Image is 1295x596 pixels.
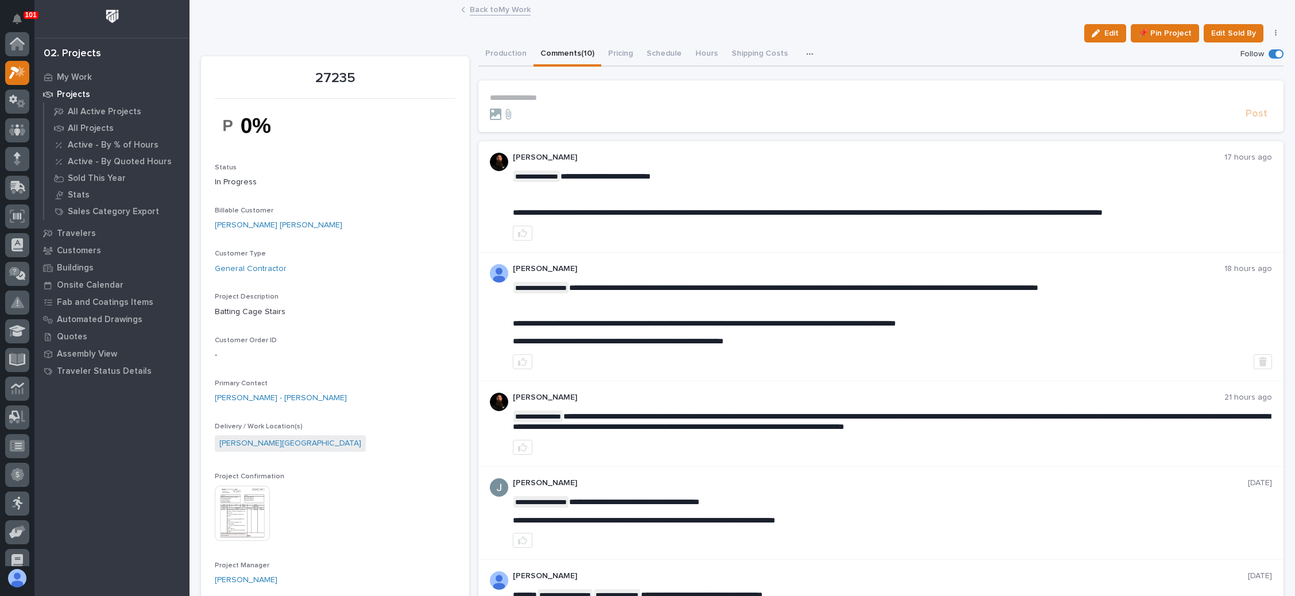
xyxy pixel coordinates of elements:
p: 21 hours ago [1224,393,1272,403]
p: Buildings [57,263,94,273]
p: Active - By % of Hours [68,140,159,150]
a: Buildings [34,259,190,276]
a: Active - By % of Hours [44,137,190,153]
p: Quotes [57,332,87,342]
span: Primary Contact [215,380,268,387]
p: Fab and Coatings Items [57,297,153,308]
img: zmKUmRVDQjmBLfnAs97p [490,153,508,171]
p: Traveler Status Details [57,366,152,377]
img: zmKUmRVDQjmBLfnAs97p [490,393,508,411]
p: Active - By Quoted Hours [68,157,172,167]
p: Sold This Year [68,173,126,184]
span: Billable Customer [215,207,273,214]
button: Delete post [1254,354,1272,369]
a: General Contractor [215,263,287,275]
button: like this post [513,354,532,369]
span: Edit Sold By [1211,26,1256,40]
span: Project Confirmation [215,473,284,480]
p: All Active Projects [68,107,141,117]
span: Project Description [215,293,279,300]
span: Project Manager [215,562,269,569]
p: [PERSON_NAME] [513,571,1248,581]
span: 📌 Pin Project [1138,26,1192,40]
button: like this post [513,533,532,548]
p: - [215,349,455,361]
button: Pricing [601,42,640,67]
button: 📌 Pin Project [1131,24,1199,42]
p: [PERSON_NAME] [513,478,1248,488]
p: 27235 [215,70,455,87]
a: Travelers [34,225,190,242]
div: 02. Projects [44,48,101,60]
button: Schedule [640,42,689,67]
a: My Work [34,68,190,86]
button: Edit [1084,24,1126,42]
button: like this post [513,440,532,455]
a: Customers [34,242,190,259]
span: Status [215,164,237,171]
button: Post [1241,107,1272,121]
button: Shipping Costs [725,42,795,67]
a: All Projects [44,120,190,136]
p: 101 [25,11,37,19]
button: Production [478,42,534,67]
p: Travelers [57,229,96,239]
p: [PERSON_NAME] [513,153,1224,162]
button: Comments (10) [534,42,601,67]
a: Sales Category Export [44,203,190,219]
a: [PERSON_NAME][GEOGRAPHIC_DATA] [219,438,361,450]
a: Back toMy Work [470,2,531,16]
button: users-avatar [5,566,29,590]
a: Sold This Year [44,170,190,186]
span: Edit [1104,28,1119,38]
a: [PERSON_NAME] - [PERSON_NAME] [215,392,347,404]
a: [PERSON_NAME] [215,574,277,586]
img: ACg8ocIJHU6JEmo4GV-3KL6HuSvSpWhSGqG5DdxF6tKpN6m2=s96-c [490,478,508,497]
p: Stats [68,190,90,200]
p: My Work [57,72,92,83]
p: [PERSON_NAME] [513,264,1224,274]
span: Customer Order ID [215,337,277,344]
a: All Active Projects [44,103,190,119]
a: Onsite Calendar [34,276,190,293]
button: Edit Sold By [1204,24,1263,42]
p: Batting Cage Stairs [215,306,455,318]
a: [PERSON_NAME] [PERSON_NAME] [215,219,342,231]
img: Workspace Logo [102,6,123,27]
p: Projects [57,90,90,100]
img: uAPZJZWJmVp4nXrUlTcKuGMBSjOVFNamr-RZUFmiJx8 [215,106,301,145]
button: Hours [689,42,725,67]
a: Projects [34,86,190,103]
a: Assembly View [34,345,190,362]
p: All Projects [68,123,114,134]
img: AOh14GhUnP333BqRmXh-vZ-TpYZQaFVsuOFmGre8SRZf2A=s96-c [490,264,508,282]
p: [DATE] [1248,571,1272,581]
p: 18 hours ago [1224,264,1272,274]
span: Customer Type [215,250,266,257]
a: Active - By Quoted Hours [44,153,190,169]
p: In Progress [215,176,455,188]
a: Stats [44,187,190,203]
p: Automated Drawings [57,315,142,325]
p: 17 hours ago [1224,153,1272,162]
button: like this post [513,226,532,241]
p: [PERSON_NAME] [513,393,1224,403]
a: Automated Drawings [34,311,190,328]
p: [DATE] [1248,478,1272,488]
span: Post [1246,107,1267,121]
p: Customers [57,246,101,256]
p: Follow [1240,49,1264,59]
p: Assembly View [57,349,117,359]
a: Quotes [34,328,190,345]
a: Fab and Coatings Items [34,293,190,311]
button: Notifications [5,7,29,31]
a: Traveler Status Details [34,362,190,380]
span: Delivery / Work Location(s) [215,423,303,430]
img: AOh14GhUnP333BqRmXh-vZ-TpYZQaFVsuOFmGre8SRZf2A=s96-c [490,571,508,590]
p: Sales Category Export [68,207,159,217]
div: Notifications101 [14,14,29,32]
p: Onsite Calendar [57,280,123,291]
